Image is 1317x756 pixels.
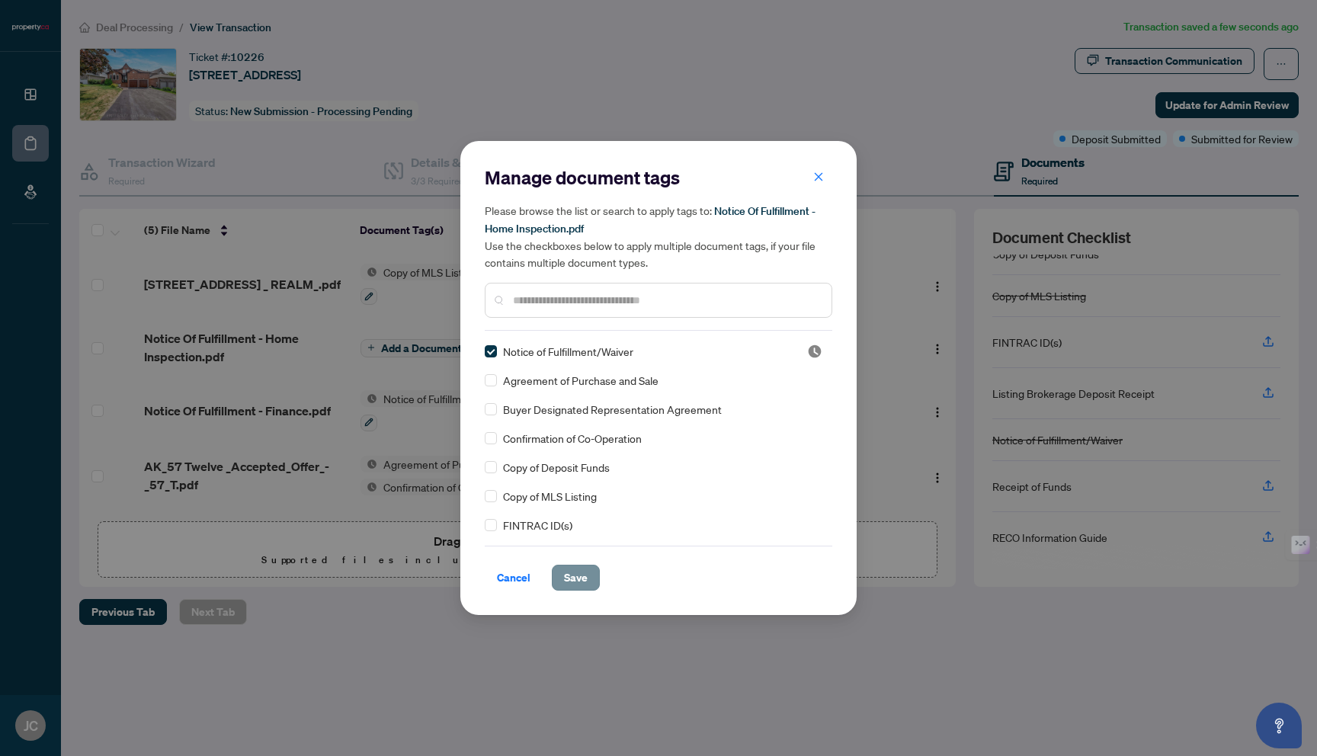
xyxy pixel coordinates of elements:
button: Cancel [485,565,543,591]
span: Cancel [497,565,530,590]
button: Save [552,565,600,591]
h5: Please browse the list or search to apply tags to: Use the checkboxes below to apply multiple doc... [485,202,832,271]
span: Agreement of Purchase and Sale [503,372,658,389]
span: Pending Review [807,344,822,359]
span: Buyer Designated Representation Agreement [503,401,722,418]
span: close [813,171,824,182]
span: Save [564,565,588,590]
img: status [807,344,822,359]
button: Open asap [1256,703,1302,748]
h2: Manage document tags [485,165,832,190]
span: Confirmation of Co-Operation [503,430,642,447]
span: Copy of Deposit Funds [503,459,610,476]
span: FINTRAC ID(s) [503,517,572,533]
span: Copy of MLS Listing [503,488,597,505]
span: Notice of Fulfillment/Waiver [503,343,633,360]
